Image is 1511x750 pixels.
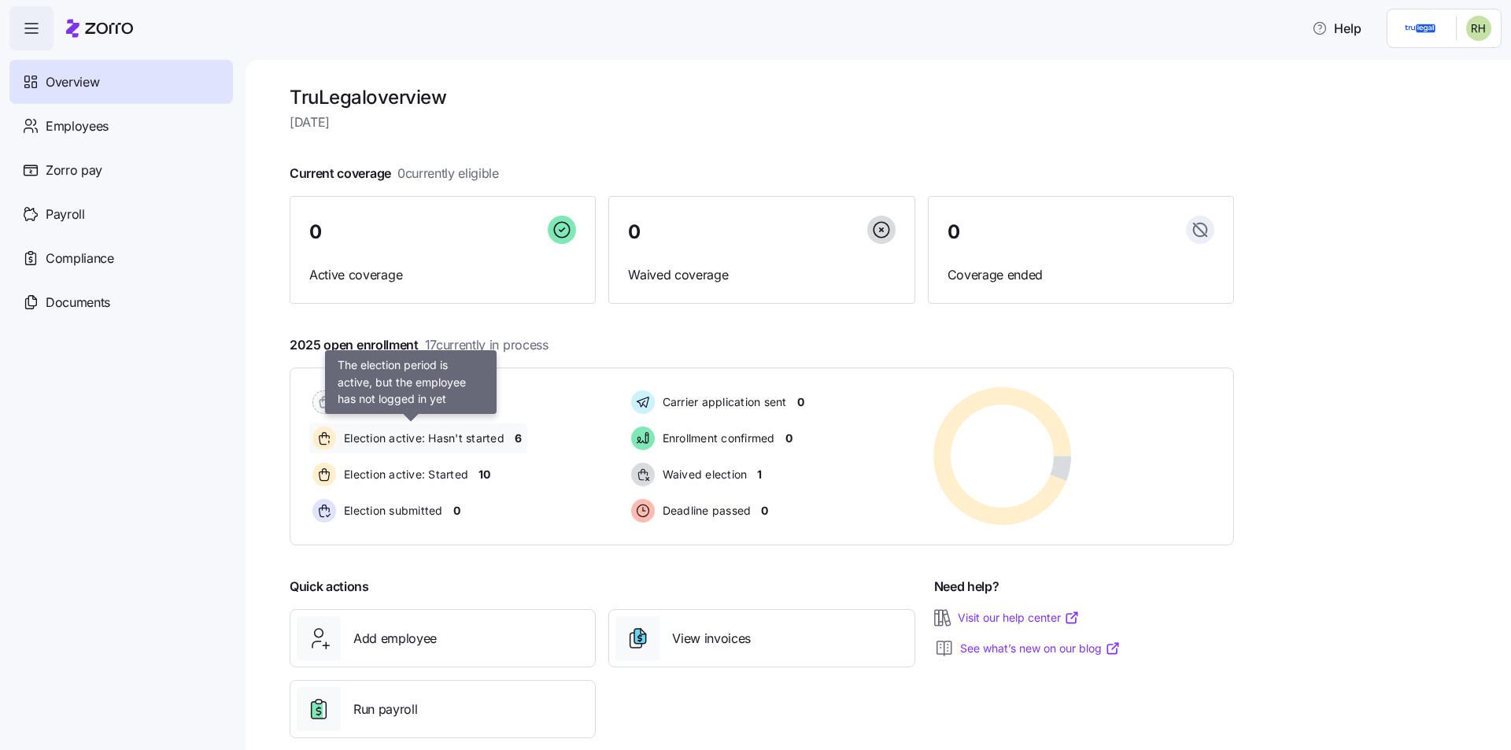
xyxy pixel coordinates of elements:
a: Visit our help center [958,610,1080,626]
span: 0 [797,394,804,410]
span: Election submitted [339,503,443,519]
span: Quick actions [290,577,369,597]
span: 0 currently eligible [397,164,499,183]
span: Zorro pay [46,161,102,180]
span: Help [1312,19,1361,38]
span: Deadline passed [658,503,752,519]
span: Enrollment confirmed [658,430,775,446]
span: Election active: Started [339,467,468,482]
h1: TruLegal overview [290,85,1234,109]
span: 2025 open enrollment [290,335,549,355]
span: Pending election window [339,394,477,410]
span: Run payroll [353,700,417,719]
span: Current coverage [290,164,499,183]
a: Zorro pay [9,148,233,192]
span: 0 [948,223,960,242]
span: Waived election [658,467,748,482]
img: Employer logo [1397,19,1443,38]
span: Add employee [353,629,437,648]
a: Payroll [9,192,233,236]
button: Help [1299,13,1374,44]
span: 0 [309,223,322,242]
span: Active coverage [309,265,576,285]
span: View invoices [672,629,751,648]
span: 17 currently in process [425,335,549,355]
img: 9866fcb425cea38f43e255766a713f7f [1466,16,1491,41]
span: Employees [46,116,109,136]
span: Election active: Hasn't started [339,430,504,446]
span: 0 [785,430,792,446]
span: Coverage ended [948,265,1214,285]
span: Overview [46,72,99,92]
span: 10 [478,467,490,482]
span: Carrier application sent [658,394,787,410]
a: Overview [9,60,233,104]
span: [DATE] [290,113,1234,132]
a: See what’s new on our blog [960,641,1121,656]
a: Documents [9,280,233,324]
span: 0 [761,503,768,519]
span: 0 [453,503,460,519]
span: 0 [487,394,494,410]
span: 1 [757,467,762,482]
span: Waived coverage [628,265,895,285]
span: 0 [628,223,641,242]
span: 6 [515,430,522,446]
a: Compliance [9,236,233,280]
span: Documents [46,293,110,312]
span: Payroll [46,205,85,224]
span: Need help? [934,577,999,597]
a: Employees [9,104,233,148]
span: Compliance [46,249,114,268]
